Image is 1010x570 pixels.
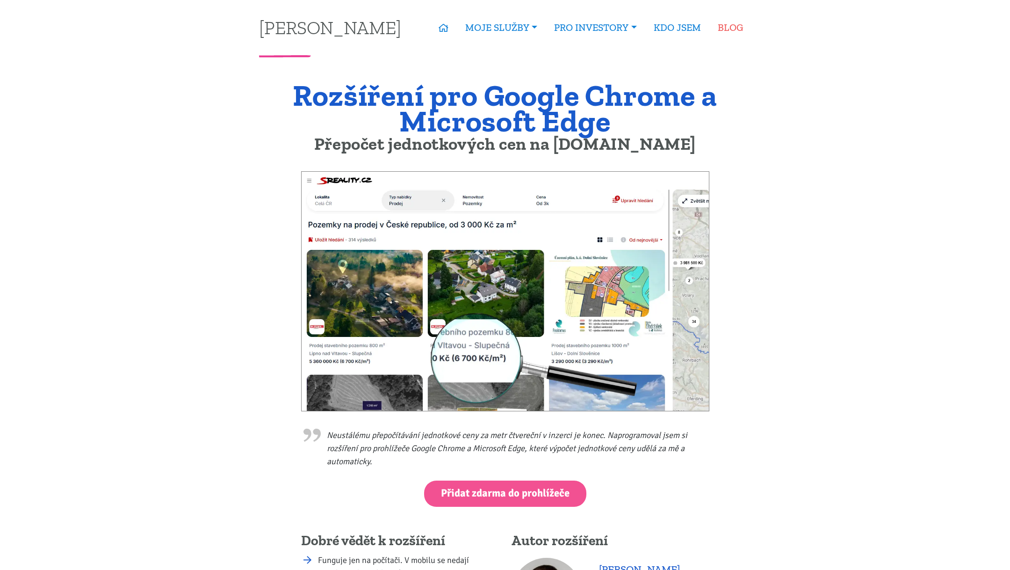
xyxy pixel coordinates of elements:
[512,532,709,550] h4: Autor rozšíření
[709,17,751,38] a: BLOG
[301,532,499,550] h4: Dobré vědět k rozšíření
[546,17,645,38] a: PRO INVESTORY
[259,18,401,37] a: [PERSON_NAME]
[301,171,709,412] img: Rozšíření pro Sreality
[457,17,546,38] a: MOJE SLUŽBY
[301,424,709,468] blockquote: Neustálému přepočítávání jednotkové ceny za metr čtvereční v inzerci je konec. Naprogramoval jsem...
[259,83,751,134] h1: Rozšíření pro Google Chrome a Microsoft Edge
[259,136,751,152] h2: Přepočet jednotkových cen na [DOMAIN_NAME]
[645,17,709,38] a: KDO JSEM
[424,481,586,506] a: Přidat zdarma do prohlížeče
